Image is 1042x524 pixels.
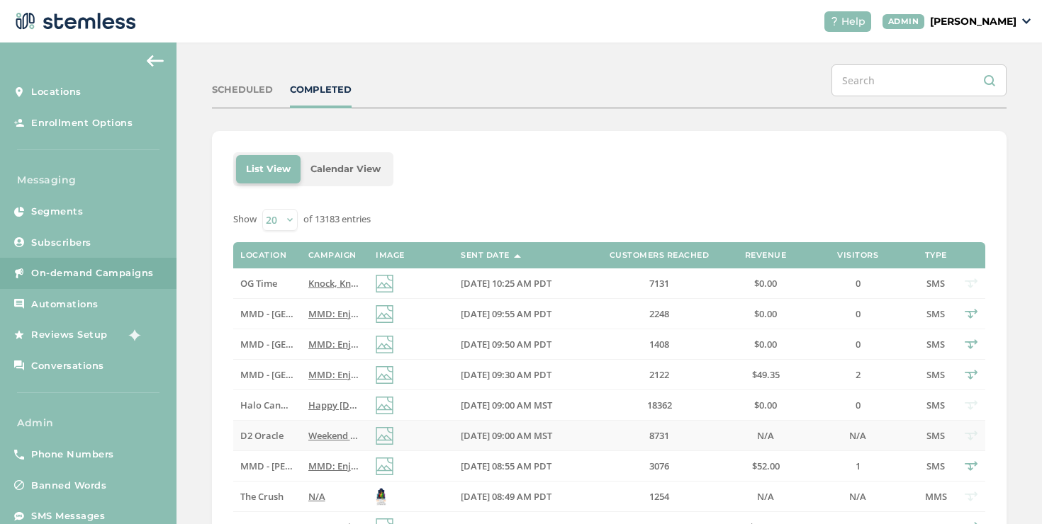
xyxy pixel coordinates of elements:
[11,7,136,35] img: logo-dark-0685b13c.svg
[308,460,362,472] label: MMD: Enjoy 40% OFF CBX 9/19 & 9/20! 🤯 Click for more deals Reply END to cancel
[240,399,293,411] label: Halo Cannabis
[290,83,352,97] div: COMPLETED
[754,399,777,411] span: $0.00
[31,328,108,342] span: Reviews Setup
[461,399,552,411] span: [DATE] 09:00 AM MST
[745,251,787,260] label: Revenue
[595,369,723,381] label: 2122
[647,399,672,411] span: 18362
[921,491,950,503] label: MMS
[926,460,945,472] span: SMS
[808,369,907,381] label: 2
[856,307,861,320] span: 0
[308,307,665,320] span: MMD: Enjoy 40% OFF CBX 9/19 & 9/20! 🤯 Click for more deals Reply END to cancel
[31,509,105,523] span: SMS Messages
[308,429,535,442] span: Weekend deals at D2 start now! Reply END to cancel
[856,368,861,381] span: 2
[240,460,293,472] label: MMD - Marina Del Rey
[595,460,723,472] label: 3076
[31,448,114,462] span: Phone Numbers
[376,397,393,414] img: icon-img-d887fa0c.svg
[308,369,362,381] label: MMD: Enjoy 40% OFF CBX 9/19 & 9/20! 🤯 Click for more deals Reply END to cancel
[461,399,581,411] label: 09/19/2025 09:00 AM MST
[376,275,393,292] img: icon-img-d887fa0c.svg
[921,430,950,442] label: SMS
[737,308,794,320] label: $0.00
[595,278,723,290] label: 7131
[737,460,794,472] label: $52.00
[240,368,364,381] span: MMD - [GEOGRAPHIC_DATA]
[808,460,907,472] label: 1
[921,399,950,411] label: SMS
[308,308,362,320] label: MMD: Enjoy 40% OFF CBX 9/19 & 9/20! 🤯 Click for more deals Reply END to cancel
[925,251,947,260] label: Type
[240,429,284,442] span: D2 Oracle
[461,251,510,260] label: Sent Date
[240,369,293,381] label: MMD - Redwood City
[808,338,907,351] label: 0
[926,307,945,320] span: SMS
[649,429,669,442] span: 8731
[514,254,521,258] img: icon-sort-1e1d7615.svg
[649,490,669,503] span: 1254
[595,338,723,351] label: 1408
[595,430,723,442] label: 8731
[926,277,945,290] span: SMS
[31,116,133,130] span: Enrollment Options
[376,488,386,506] img: LeOylYC4pTqRZQEnMxHaaExOe5InhhvTme5N.jpg
[752,460,780,472] span: $52.00
[147,55,164,67] img: icon-arrow-back-accent-c549486e.svg
[649,277,669,290] span: 7131
[240,277,277,290] span: OG Time
[303,212,371,227] label: of 13183 entries
[461,491,581,503] label: 09/19/2025 08:49 AM PDT
[841,14,865,29] span: Help
[595,491,723,503] label: 1254
[240,430,293,442] label: D2 Oracle
[31,85,82,99] span: Locations
[461,429,552,442] span: [DATE] 09:00 AM MST
[849,490,866,503] span: N/A
[1022,18,1031,24] img: icon_down-arrow-small-66adaf34.svg
[240,490,284,503] span: The Crush
[308,490,325,503] span: N/A
[240,307,364,320] span: MMD - [GEOGRAPHIC_DATA]
[31,205,83,219] span: Segments
[883,14,925,29] div: ADMIN
[737,491,794,503] label: N/A
[921,460,950,472] label: SMS
[808,491,907,503] label: N/A
[754,338,777,351] span: $0.00
[649,460,669,472] span: 3076
[461,307,551,320] span: [DATE] 09:55 AM PDT
[461,430,581,442] label: 09/19/2025 09:00 AM MST
[921,338,950,351] label: SMS
[461,369,581,381] label: 09/19/2025 09:30 AM PDT
[31,297,99,312] span: Automations
[737,369,794,381] label: $49.35
[808,430,907,442] label: N/A
[830,17,839,25] img: icon-help-white-03924b79.svg
[376,366,393,384] img: icon-img-d887fa0c.svg
[610,251,710,260] label: Customers Reached
[754,277,777,290] span: $0.00
[240,338,364,351] span: MMD - [GEOGRAPHIC_DATA]
[737,430,794,442] label: N/A
[971,456,1042,524] div: Chat Widget
[240,338,293,351] label: MMD - Long Beach
[926,429,945,442] span: SMS
[737,338,794,351] label: $0.00
[461,460,581,472] label: 09/19/2025 08:55 AM PDT
[757,490,774,503] span: N/A
[461,338,551,351] span: [DATE] 09:50 AM PDT
[461,490,551,503] span: [DATE] 08:49 AM PDT
[831,64,1007,96] input: Search
[925,490,947,503] span: MMS
[308,430,362,442] label: Weekend deals at D2 start now! Reply END to cancel
[752,368,780,381] span: $49.35
[308,368,665,381] span: MMD: Enjoy 40% OFF CBX 9/19 & 9/20! 🤯 Click for more deals Reply END to cancel
[376,427,393,445] img: icon-img-d887fa0c.svg
[461,338,581,351] label: 09/19/2025 09:50 AM PDT
[926,368,945,381] span: SMS
[737,399,794,411] label: $0.00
